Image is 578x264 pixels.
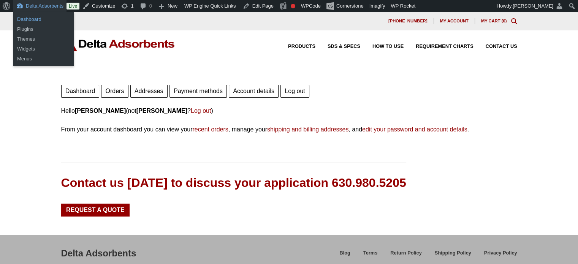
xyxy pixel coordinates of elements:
span: Privacy Policy [484,251,517,256]
span: 0 [503,19,505,23]
span: Return Policy [390,251,422,256]
a: Shipping Policy [428,249,478,262]
ul: Delta Adsorbents [13,12,74,36]
a: Privacy Policy [478,249,517,262]
p: From your account dashboard you can view your , manage your , and . [61,124,517,134]
a: Plugins [13,24,74,34]
a: Dashboard [13,14,74,24]
a: Terms [357,249,384,262]
a: Log out [280,85,309,98]
div: Contact us [DATE] to discuss your application 630.980.5205 [61,174,406,191]
span: Requirement Charts [416,44,473,49]
ul: Delta Adsorbents [13,32,74,66]
a: Account details [229,85,279,98]
span: My account [440,19,469,23]
span: Shipping Policy [435,251,471,256]
span: Request a Quote [66,207,125,213]
span: [PERSON_NAME] [513,3,553,9]
span: Terms [363,251,377,256]
a: shipping and billing addresses [267,126,348,133]
p: Hello (not ? ) [61,106,517,116]
span: Blog [339,251,350,256]
a: edit your password and account details [362,126,467,133]
a: Dashboard [61,85,100,98]
a: How to Use [360,44,404,49]
a: SDS & SPECS [315,44,360,49]
a: Products [276,44,315,49]
a: Live [67,3,79,9]
a: My Cart (0) [481,19,507,23]
a: Orders [101,85,128,98]
span: SDS & SPECS [328,44,360,49]
div: Focus keyphrase not set [291,4,295,8]
a: Requirement Charts [404,44,473,49]
strong: [PERSON_NAME] [75,107,126,114]
a: Contact Us [473,44,517,49]
span: Contact Us [486,44,517,49]
a: [PHONE_NUMBER] [382,18,434,24]
a: My account [434,18,475,24]
div: Toggle Modal Content [511,18,517,24]
nav: Account pages [61,83,517,98]
strong: [PERSON_NAME] [136,107,187,114]
span: How to Use [372,44,404,49]
a: Themes [13,34,74,44]
a: Request a Quote [61,204,130,217]
a: Addresses [130,85,168,98]
span: [PHONE_NUMBER] [388,19,428,23]
a: Menus [13,54,74,64]
div: Delta Adsorbents [61,247,136,260]
a: Widgets [13,44,74,54]
a: Blog [333,249,356,262]
a: Payment methods [169,85,227,98]
a: Return Policy [384,249,428,262]
img: Delta Adsorbents [61,36,175,51]
a: Log out [191,107,211,114]
a: recent orders [192,126,228,133]
span: Products [288,44,315,49]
